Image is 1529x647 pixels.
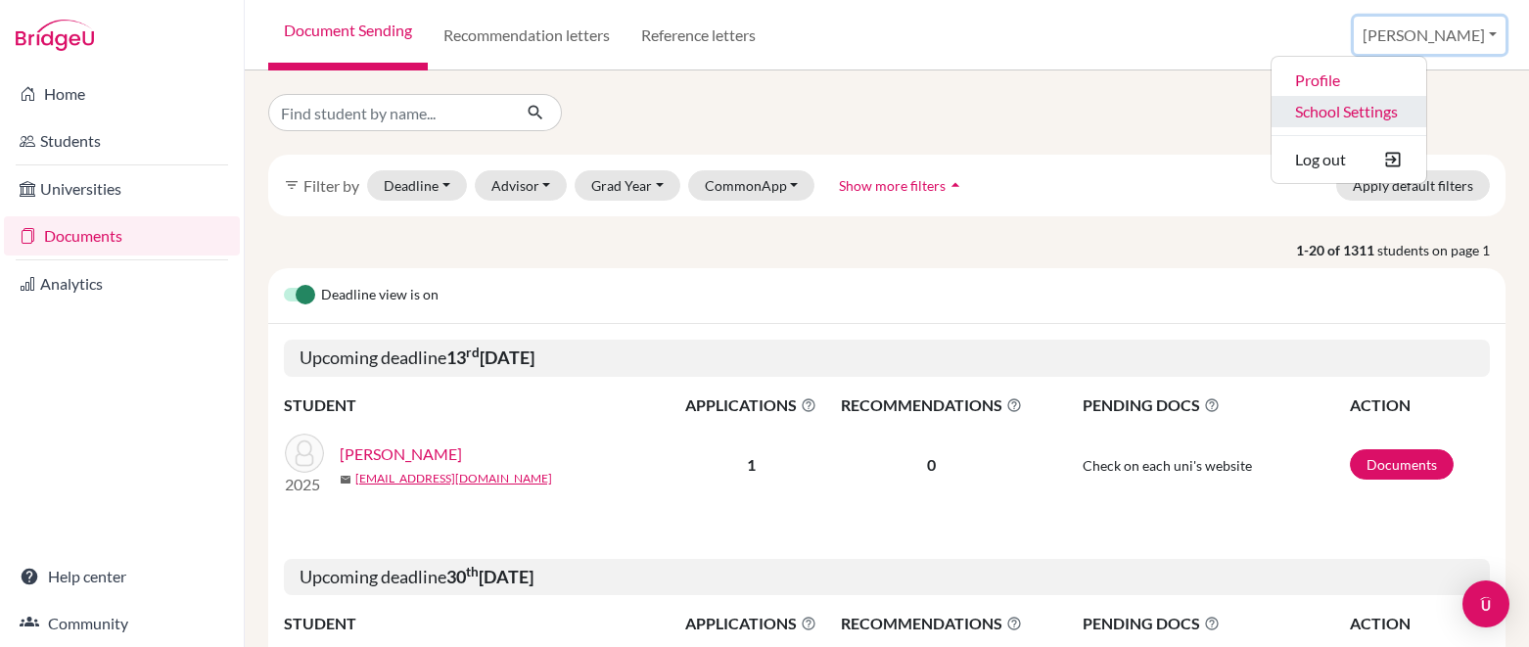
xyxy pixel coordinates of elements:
b: 1 [747,455,756,474]
div: Open Intercom Messenger [1462,580,1509,627]
th: ACTION [1349,393,1490,418]
span: Show more filters [839,177,946,194]
th: STUDENT [284,393,675,418]
button: [PERSON_NAME] [1354,17,1506,54]
a: Analytics [4,264,240,303]
a: Community [4,604,240,643]
a: [EMAIL_ADDRESS][DOMAIN_NAME] [355,470,552,487]
th: STUDENT [284,611,675,636]
button: Advisor [475,170,568,201]
ul: [PERSON_NAME] [1271,56,1427,184]
span: Filter by [303,176,359,195]
button: CommonApp [688,170,815,201]
p: 0 [828,453,1035,477]
button: Log out [1272,144,1426,175]
a: Profile [1272,65,1426,96]
p: 2025 [285,473,324,496]
i: arrow_drop_up [946,175,965,195]
i: filter_list [284,177,300,193]
a: Universities [4,169,240,208]
img: Millan, Therese Marian [285,434,324,473]
span: APPLICATIONS [676,612,826,635]
strong: 1-20 of 1311 [1296,240,1377,260]
span: Deadline view is on [321,284,439,307]
button: Apply default filters [1336,170,1490,201]
a: Help center [4,557,240,596]
span: Check on each uni's website [1083,457,1252,474]
b: 30 [DATE] [446,566,533,587]
th: ACTION [1349,611,1490,636]
sup: rd [466,345,480,360]
b: 13 [DATE] [446,347,534,368]
span: APPLICATIONS [676,393,826,417]
input: Find student by name... [268,94,511,131]
span: students on page 1 [1377,240,1506,260]
span: PENDING DOCS [1083,612,1348,635]
button: Grad Year [575,170,680,201]
a: Home [4,74,240,114]
a: Documents [1350,449,1454,480]
a: [PERSON_NAME] [340,442,462,466]
h5: Upcoming deadline [284,340,1490,377]
h5: Upcoming deadline [284,559,1490,596]
span: RECOMMENDATIONS [828,612,1035,635]
a: School Settings [1272,96,1426,127]
a: Documents [4,216,240,255]
span: PENDING DOCS [1083,393,1348,417]
button: Deadline [367,170,467,201]
button: Show more filtersarrow_drop_up [822,170,982,201]
sup: th [466,564,479,579]
a: Students [4,121,240,161]
span: RECOMMENDATIONS [828,393,1035,417]
span: mail [340,474,351,485]
img: Bridge-U [16,20,94,51]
